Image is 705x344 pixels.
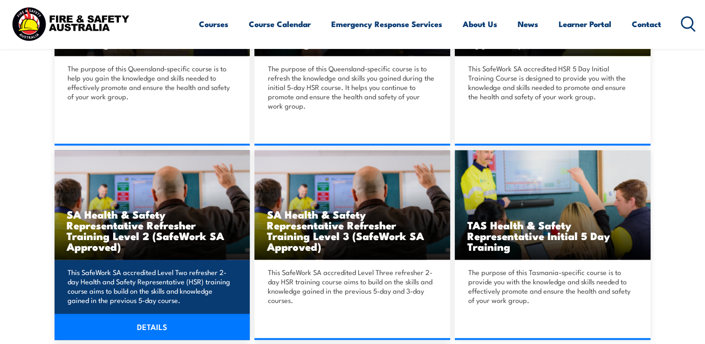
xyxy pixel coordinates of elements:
[267,64,434,110] p: The purpose of this Queensland-specific course is to refresh the knowledge and skills you gained ...
[467,220,638,252] h3: TAS Health & Safety Representative Initial 5 Day Training
[468,64,635,101] p: This SafeWork SA accredited HSR 5 Day Initial Training Course is designed to provide you with the...
[267,209,438,252] h3: SA Health & Safety Representative Refresher Training Level 3 (SafeWork SA Approved)
[249,12,311,36] a: Course Calendar
[632,12,661,36] a: Contact
[67,209,238,252] h3: SA Health & Safety Representative Refresher Training Level 2 (SafeWork SA Approved)
[455,150,650,260] img: TAS Health & Safety Representative Initial 5 Day Training
[55,150,250,260] a: SA Health & Safety Representative Refresher Training Level 2 (SafeWork SA Approved)
[518,12,538,36] a: News
[267,268,434,305] p: This SafeWork SA accredited Level Three refresher 2-day HSR training course aims to build on the ...
[68,268,234,305] p: This SafeWork SA accredited Level Two refresher 2-day Health and Safety Representative (HSR) trai...
[254,150,450,260] a: SA Health & Safety Representative Refresher Training Level 3 (SafeWork SA Approved)
[68,64,234,101] p: The purpose of this Queensland-specific course is to help you gain the knowledge and skills neede...
[199,12,228,36] a: Courses
[468,268,635,305] p: The purpose of this Tasmania-specific course is to provide you with the knowledge and skills need...
[559,12,611,36] a: Learner Portal
[331,12,442,36] a: Emergency Response Services
[55,314,250,340] a: DETAILS
[463,12,497,36] a: About Us
[55,150,250,260] img: SA Health & Safety Representative Initial 5 Day Training (SafeWork SA Approved)
[254,150,450,260] img: SA Health & Safety Representative Initial 5 Day Training (SafeWork SA Approved)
